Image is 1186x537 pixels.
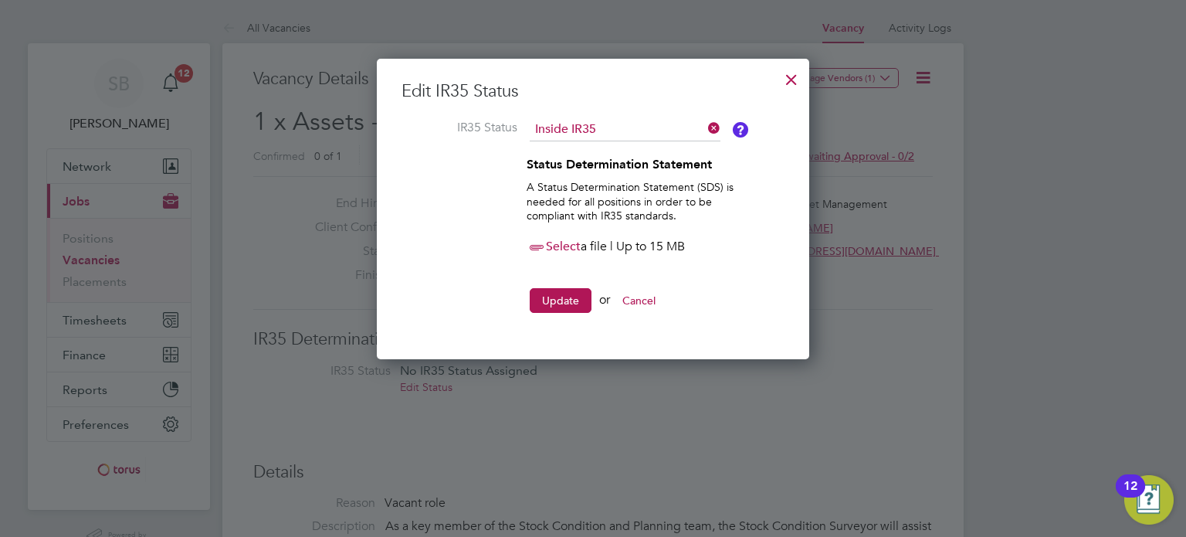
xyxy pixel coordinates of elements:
label: IR35 Status [402,120,517,136]
strong: Status Determination Statement [527,157,712,172]
span: Select [527,239,581,254]
li: or [402,288,784,328]
button: Open Resource Center, 12 new notifications [1124,475,1174,525]
h3: Edit IR35 Status [402,80,784,103]
div: A Status Determination Statement (SDS) is needed for all positions in order to be compliant with ... [527,172,743,230]
button: Update [530,288,591,313]
input: Search for... [530,118,720,141]
button: Cancel [610,288,668,313]
div: 12 [1123,486,1137,506]
button: Vacancy Status Definitions [733,122,748,138]
span: a file | Up to 15 MB [581,239,685,254]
